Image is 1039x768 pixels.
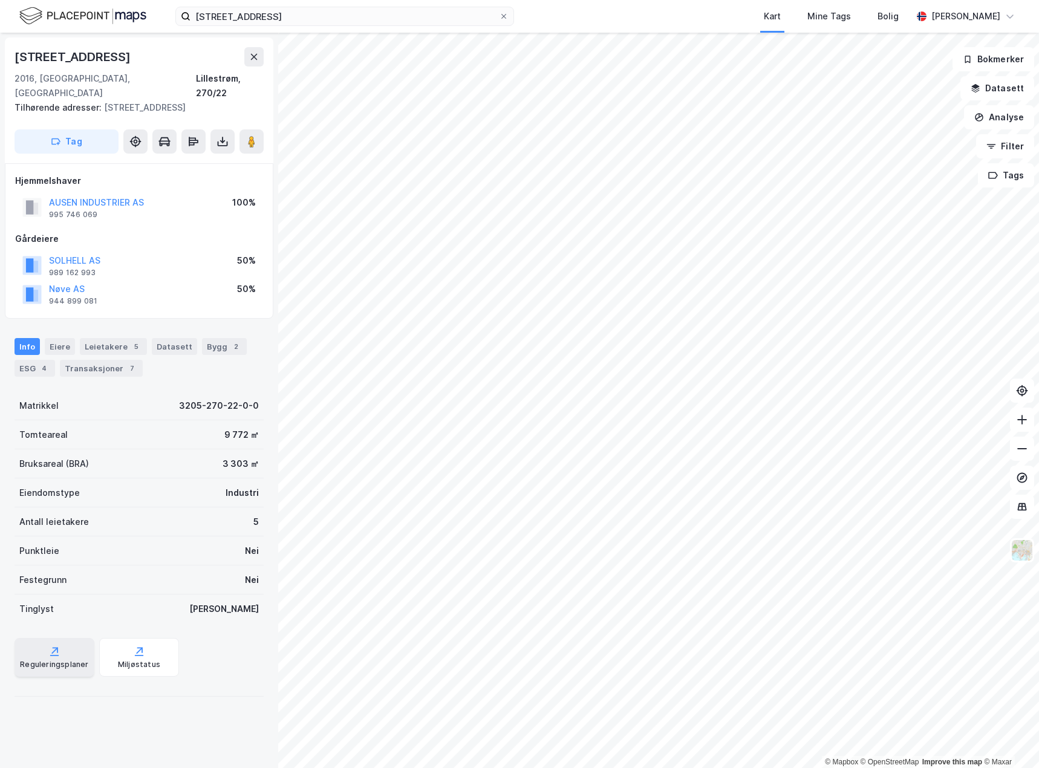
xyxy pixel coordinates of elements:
div: 3205-270-22-0-0 [179,399,259,413]
div: Hjemmelshaver [15,174,263,188]
div: 995 746 069 [49,210,97,220]
div: Bygg [202,338,247,355]
div: [PERSON_NAME] [189,602,259,616]
div: 4 [38,362,50,374]
div: Miljøstatus [118,660,160,669]
button: Datasett [960,76,1034,100]
div: ESG [15,360,55,377]
div: Industri [226,486,259,500]
div: Datasett [152,338,197,355]
div: Bruksareal (BRA) [19,457,89,471]
div: Nei [245,573,259,587]
div: 3 303 ㎡ [223,457,259,471]
button: Bokmerker [953,47,1034,71]
div: [STREET_ADDRESS] [15,47,133,67]
div: 100% [232,195,256,210]
div: 2016, [GEOGRAPHIC_DATA], [GEOGRAPHIC_DATA] [15,71,196,100]
div: 2 [230,340,242,353]
div: Gårdeiere [15,232,263,246]
img: logo.f888ab2527a4732fd821a326f86c7f29.svg [19,5,146,27]
a: Improve this map [922,758,982,766]
div: 50% [237,282,256,296]
button: Tags [978,163,1034,187]
input: Søk på adresse, matrikkel, gårdeiere, leietakere eller personer [191,7,499,25]
div: 9 772 ㎡ [224,428,259,442]
button: Analyse [964,105,1034,129]
span: Tilhørende adresser: [15,102,104,112]
button: Filter [976,134,1034,158]
div: 5 [130,340,142,353]
div: Transaksjoner [60,360,143,377]
div: Kontrollprogram for chat [979,710,1039,768]
div: Tomteareal [19,428,68,442]
div: 7 [126,362,138,374]
div: Bolig [878,9,899,24]
div: Antall leietakere [19,515,89,529]
iframe: Chat Widget [979,710,1039,768]
div: Matrikkel [19,399,59,413]
button: Tag [15,129,119,154]
div: Mine Tags [807,9,851,24]
div: Eiere [45,338,75,355]
div: Kart [764,9,781,24]
div: Lillestrøm, 270/22 [196,71,264,100]
div: [STREET_ADDRESS] [15,100,254,115]
a: OpenStreetMap [861,758,919,766]
div: Punktleie [19,544,59,558]
div: 989 162 993 [49,268,96,278]
div: Eiendomstype [19,486,80,500]
img: Z [1011,539,1034,562]
div: Festegrunn [19,573,67,587]
div: 944 899 081 [49,296,97,306]
div: Tinglyst [19,602,54,616]
div: Reguleringsplaner [20,660,88,669]
div: Leietakere [80,338,147,355]
div: Nei [245,544,259,558]
div: 5 [253,515,259,529]
div: Info [15,338,40,355]
a: Mapbox [825,758,858,766]
div: [PERSON_NAME] [931,9,1000,24]
div: 50% [237,253,256,268]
